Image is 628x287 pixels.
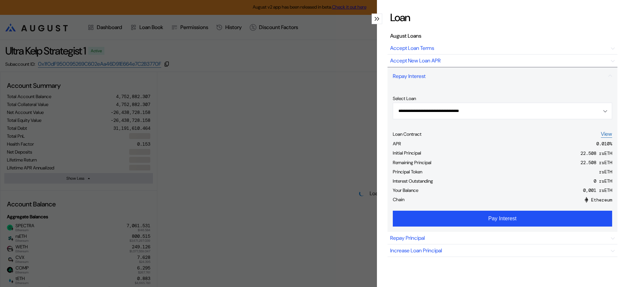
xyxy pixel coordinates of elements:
button: Pay Interest [393,211,612,227]
button: Open menu [393,103,612,119]
div: Increase Loan Principal [390,247,442,254]
div: Accept New Loan APR [390,57,441,64]
div: Repay Principal [390,234,425,241]
div: rsETH [599,169,612,175]
div: Remaining Principal [393,160,431,165]
div: 0,001 rsETH [583,187,612,193]
a: View [601,130,612,138]
img: 1 [583,197,589,203]
div: Loan Contract [393,131,422,137]
div: Interest Outstanding [393,178,433,184]
div: Principal Token [393,169,422,175]
div: Ethereum [583,197,612,203]
div: 22.508 rsETH [580,150,612,156]
div: Repay Interest [393,73,425,80]
div: 22.508 rsETH [580,160,612,165]
div: Accept Loan Terms [390,45,434,52]
div: APR [393,141,401,147]
div: 0 rsETH [594,178,612,184]
div: Select Loan [393,95,612,101]
div: Your Balance [393,187,418,193]
div: Initial Principal [393,150,421,156]
div: Loan [390,11,410,24]
div: 0.010 % [596,141,612,147]
div: Chain [393,197,404,202]
div: August Loans [390,32,421,39]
